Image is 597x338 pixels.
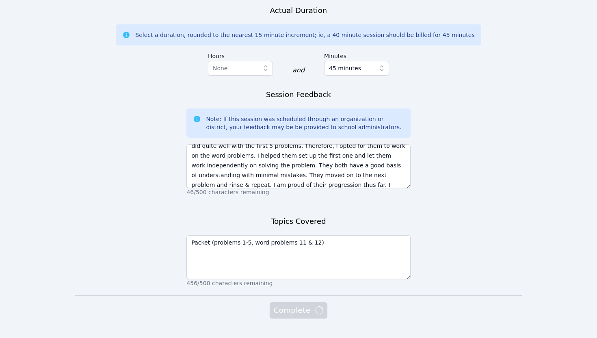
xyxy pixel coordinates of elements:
span: None [213,65,228,71]
label: Hours [208,49,273,61]
button: 45 minutes [324,61,389,76]
button: None [208,61,273,76]
span: 45 minutes [329,63,361,73]
textarea: [PERSON_NAME] and [PERSON_NAME] started on their packets, and they did quite well with the first ... [186,144,410,188]
label: Minutes [324,49,389,61]
h3: Topics Covered [271,216,326,227]
div: Note: If this session was scheduled through an organization or district, your feedback may be be ... [206,115,404,131]
p: 456/500 characters remaining [186,279,410,287]
p: 46/500 characters remaining [186,188,410,196]
div: Select a duration, rounded to the nearest 15 minute increment; ie, a 40 minute session should be ... [135,31,474,39]
button: Complete [270,302,327,318]
h3: Actual Duration [270,5,327,16]
span: Complete [274,305,323,316]
div: and [292,65,305,75]
textarea: Packet (problems 1-5, word problems 11 & 12) [186,235,410,279]
h3: Session Feedback [266,89,331,100]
